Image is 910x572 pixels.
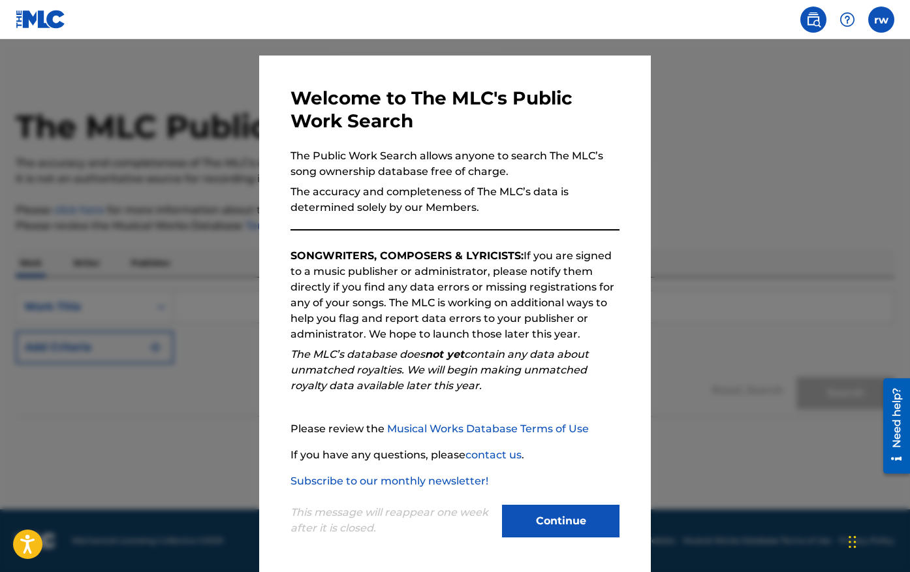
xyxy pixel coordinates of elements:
[849,522,856,562] div: Drag
[290,87,620,133] h3: Welcome to The MLC's Public Work Search
[868,7,894,33] div: User Menu
[290,421,620,437] p: Please review the
[290,505,494,536] p: This message will reappear one week after it is closed.
[839,12,855,27] img: help
[425,348,464,360] strong: not yet
[873,373,910,478] iframe: Resource Center
[845,509,910,572] iframe: Chat Widget
[16,10,66,29] img: MLC Logo
[800,7,826,33] a: Public Search
[290,184,620,215] p: The accuracy and completeness of The MLC’s data is determined solely by our Members.
[290,447,620,463] p: If you have any questions, please .
[290,475,488,487] a: Subscribe to our monthly newsletter!
[290,148,620,180] p: The Public Work Search allows anyone to search The MLC’s song ownership database free of charge.
[290,249,524,262] strong: SONGWRITERS, COMPOSERS & LYRICISTS:
[465,449,522,461] a: contact us
[806,12,821,27] img: search
[387,422,589,435] a: Musical Works Database Terms of Use
[290,248,620,342] p: If you are signed to a music publisher or administrator, please notify them directly if you find ...
[834,7,860,33] div: Help
[502,505,620,537] button: Continue
[290,348,589,392] em: The MLC’s database does contain any data about unmatched royalties. We will begin making unmatche...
